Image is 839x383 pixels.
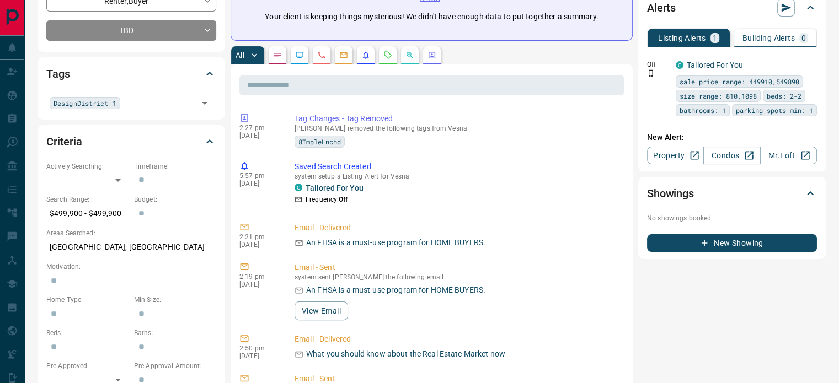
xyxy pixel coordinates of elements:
[46,133,82,150] h2: Criteria
[236,51,244,59] p: All
[134,328,216,338] p: Baths:
[239,241,278,249] p: [DATE]
[46,204,129,223] p: $499,900 - $499,900
[239,273,278,280] p: 2:19 pm
[295,125,619,132] p: [PERSON_NAME] removed the following tags from Vesna
[801,34,806,42] p: 0
[680,90,757,101] span: size range: 810,1098
[306,237,485,249] p: An FHSA is a must-use program for HOME BUYERS.
[647,60,669,69] p: Off
[298,136,341,147] span: 8TmpleLnchd
[265,11,598,23] p: Your client is keeping things mysterious! We didn't have enough data to put together a summary.
[713,34,717,42] p: 1
[134,161,216,171] p: Timeframe:
[46,228,216,238] p: Areas Searched:
[239,124,278,132] p: 2:27 pm
[339,51,348,60] svg: Emails
[306,348,505,360] p: What you should know about the Real Estate Market now
[295,333,619,345] p: Email - Delivered
[239,233,278,241] p: 2:21 pm
[295,172,619,180] p: system setup a Listing Alert for Vesna
[647,147,704,164] a: Property
[239,180,278,187] p: [DATE]
[46,20,216,41] div: TBD
[46,61,216,87] div: Tags
[306,284,485,296] p: An FHSA is a must-use program for HOME BUYERS.
[295,301,348,320] button: View Email
[134,295,216,305] p: Min Size:
[134,195,216,204] p: Budget:
[361,51,370,60] svg: Listing Alerts
[295,113,619,125] p: Tag Changes - Tag Removed
[295,273,619,281] p: system sent [PERSON_NAME] the following email
[647,69,655,77] svg: Push Notification Only
[736,105,813,116] span: parking spots min: 1
[647,132,817,143] p: New Alert:
[239,172,278,180] p: 5:57 pm
[46,328,129,338] p: Beds:
[46,65,70,83] h2: Tags
[687,61,743,69] a: Tailored For You
[295,161,619,172] p: Saved Search Created
[239,352,278,360] p: [DATE]
[317,51,326,60] svg: Calls
[760,147,817,164] a: Mr.Loft
[676,61,683,69] div: condos.ca
[742,34,795,42] p: Building Alerts
[46,161,129,171] p: Actively Searching:
[134,361,216,371] p: Pre-Approval Amount:
[383,51,392,60] svg: Requests
[295,184,302,191] div: condos.ca
[46,195,129,204] p: Search Range:
[680,76,799,87] span: sale price range: 449910,549890
[647,180,817,207] div: Showings
[295,51,304,60] svg: Lead Browsing Activity
[239,344,278,352] p: 2:50 pm
[647,234,817,252] button: New Showing
[46,295,129,305] p: Home Type:
[273,51,282,60] svg: Notes
[405,51,414,60] svg: Opportunities
[46,361,129,371] p: Pre-Approved:
[767,90,801,101] span: beds: 2-2
[54,98,116,109] span: DesignDistrict_1
[46,128,216,155] div: Criteria
[680,105,726,116] span: bathrooms: 1
[306,195,348,204] p: Frequency:
[306,184,364,192] a: Tailored For You
[703,147,760,164] a: Condos
[239,280,278,288] p: [DATE]
[46,238,216,256] p: [GEOGRAPHIC_DATA], [GEOGRAPHIC_DATA]
[647,185,694,202] h2: Showings
[658,34,706,42] p: Listing Alerts
[339,196,348,203] strong: Off
[46,262,216,272] p: Motivation:
[295,222,619,234] p: Email - Delivered
[295,262,619,273] p: Email - Sent
[427,51,436,60] svg: Agent Actions
[197,95,212,111] button: Open
[647,213,817,223] p: No showings booked
[239,132,278,139] p: [DATE]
